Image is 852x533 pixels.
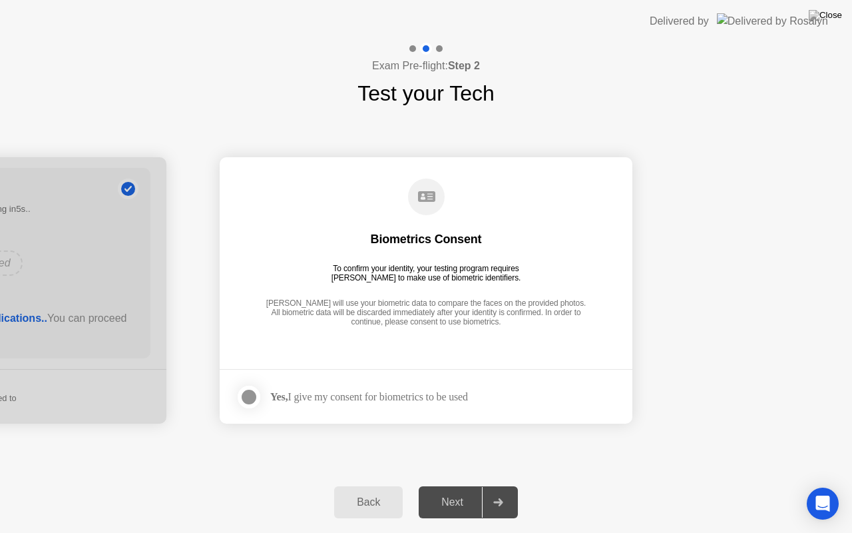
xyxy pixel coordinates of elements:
div: Open Intercom Messenger [807,488,839,520]
div: [PERSON_NAME] will use your biometric data to compare the faces on the provided photos. All biome... [262,298,590,328]
div: Back [338,496,399,508]
b: Step 2 [448,60,480,71]
button: Next [419,486,518,518]
div: I give my consent for biometrics to be used [270,390,468,403]
button: Back [334,486,403,518]
div: To confirm your identity, your testing program requires [PERSON_NAME] to make use of biometric id... [326,264,527,282]
div: Delivered by [650,13,709,29]
img: Close [809,10,842,21]
div: Next [423,496,482,508]
h4: Exam Pre-flight: [372,58,480,74]
h1: Test your Tech [357,77,495,109]
div: Biometrics Consent [371,231,482,247]
img: Delivered by Rosalyn [717,13,828,29]
strong: Yes, [270,391,288,402]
